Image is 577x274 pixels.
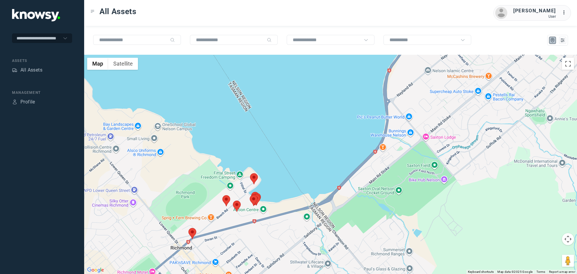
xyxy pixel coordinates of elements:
div: User [513,14,556,19]
div: [PERSON_NAME] [513,7,556,14]
img: avatar.png [495,7,507,19]
div: Map [550,38,555,43]
div: Assets [12,58,72,63]
a: Terms (opens in new tab) [536,270,545,273]
div: List [560,38,565,43]
span: Map data ©2025 Google [497,270,533,273]
tspan: ... [562,10,568,15]
button: Keyboard shortcuts [468,270,494,274]
div: Toggle Menu [90,9,95,14]
div: Management [12,90,72,95]
img: Google [86,266,105,274]
button: Toggle fullscreen view [562,58,574,70]
div: All Assets [20,66,42,74]
a: ProfileProfile [12,98,35,106]
div: Profile [12,99,17,105]
a: Open this area in Google Maps (opens a new window) [86,266,105,274]
div: : [562,9,569,16]
button: Map camera controls [562,233,574,245]
div: Search [170,38,175,42]
img: Application Logo [12,9,60,21]
div: Assets [12,67,17,73]
span: All Assets [99,6,136,17]
div: Profile [20,98,35,106]
a: Report a map error [549,270,575,273]
button: Show street map [87,58,108,70]
a: AssetsAll Assets [12,66,42,74]
div: Search [267,38,272,42]
button: Drag Pegman onto the map to open Street View [562,255,574,267]
div: : [562,9,569,17]
button: Show satellite imagery [108,58,138,70]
